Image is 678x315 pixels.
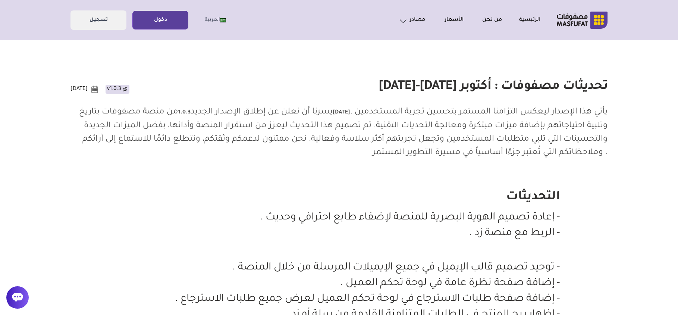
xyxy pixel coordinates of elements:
h1: تحديثات مصفوفات : أكتوبر [DATE]-[DATE] [379,79,608,95]
a: تسجيل [71,12,126,29]
h1: التحديثات [118,190,560,206]
strong: [DATE] [333,110,350,116]
a: الرئيسية [502,16,540,25]
button: دخول [132,11,188,29]
img: Eng [220,18,226,22]
a: من نحن [464,16,502,25]
button: تسجيل [70,10,126,30]
div: - إعادة تصميم الهوية البصرية للمنصة لإضفاء طابع احترافي وحديث . - الربط مع منصة زد . [118,210,560,241]
a: دخول [133,12,188,29]
img: شركة مصفوفات البرمجية [557,12,608,29]
strong: 1.0.3 [178,110,191,116]
a: مصادر [387,15,425,25]
span: [DATE] [70,85,88,94]
p: يسرنا أن نعلن عن إطلاق الإصدار الجديد من منصة مصفوفات بتاريخ . يأتي هذا الإصدار ليعكس التزامنا ال... [70,106,608,160]
a: العربية [194,11,236,29]
span: v1.0.3 [107,85,121,94]
a: الأسعار [425,16,464,25]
